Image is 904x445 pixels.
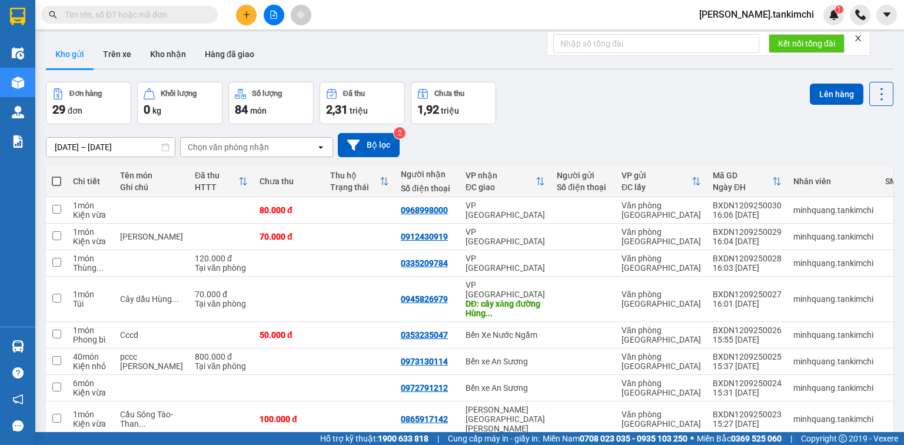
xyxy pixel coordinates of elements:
span: đơn [68,106,82,115]
div: Văn phòng [GEOGRAPHIC_DATA] [621,378,701,397]
span: món [250,106,267,115]
span: file-add [270,11,278,19]
span: Cung cấp máy in - giấy in: [448,432,540,445]
strong: 1900 633 818 [378,434,428,443]
span: message [12,420,24,431]
div: Bến xe An Sương [466,357,545,366]
div: minhquang.tankimchi [793,294,873,304]
div: 100.000 đ [260,414,318,424]
div: 0972791212 [401,383,448,393]
div: BXDN1209250023 [713,410,782,419]
div: Số điện thoại [557,182,610,192]
div: minhquang.tankimchi [793,414,873,424]
div: Tại văn phòng [195,263,248,273]
button: Trên xe [94,40,141,68]
div: Chọn văn phòng nhận [188,141,269,153]
span: notification [12,394,24,405]
div: 0335209784 [401,258,448,268]
div: Đã thu [195,171,238,180]
div: 120.000 đ [195,254,248,263]
div: 6 món [73,378,108,388]
div: BXDN1209250026 [713,326,782,335]
div: Văn phòng [GEOGRAPHIC_DATA] [621,290,701,308]
button: Kho nhận [141,40,195,68]
span: 84 [235,102,248,117]
div: 15:55 [DATE] [713,335,782,344]
div: 1 món [73,326,108,335]
button: Kết nối tổng đài [769,34,845,53]
span: 29 [52,102,65,117]
div: minhquang.tankimchi [793,383,873,393]
div: Số điện thoại [401,184,454,193]
div: Cccd [120,330,183,340]
div: VP gửi [621,171,692,180]
div: HTTT [195,182,238,192]
span: Miền Bắc [697,432,782,445]
div: Đơn hàng [69,89,102,98]
th: Toggle SortBy [616,166,707,197]
div: Người gửi [557,171,610,180]
button: plus [236,5,257,25]
div: 1 món [73,290,108,299]
img: phone-icon [855,9,866,20]
div: Kiện vừa [73,419,108,429]
span: plus [242,11,251,19]
div: [PERSON_NAME][GEOGRAPHIC_DATA][PERSON_NAME] [466,405,545,433]
span: ... [97,263,104,273]
div: Kiện nhỏ [73,361,108,371]
div: Chi tiết [73,177,108,186]
button: file-add [264,5,284,25]
input: Nhập số tổng đài [553,34,759,53]
div: minhquang.tankimchi [793,232,873,241]
img: icon-new-feature [829,9,839,20]
img: warehouse-icon [12,106,24,118]
div: Chưa thu [260,177,318,186]
th: Toggle SortBy [324,166,395,197]
img: warehouse-icon [12,47,24,59]
div: Thu hộ [330,171,380,180]
button: Kho gửi [46,40,94,68]
div: Bến xe An Sương [466,383,545,393]
div: Văn phòng [GEOGRAPHIC_DATA] [621,352,701,371]
div: Văn phòng [GEOGRAPHIC_DATA] [621,410,701,429]
div: VP [GEOGRAPHIC_DATA] [466,280,545,299]
span: close [854,34,862,42]
div: 16:03 [DATE] [713,263,782,273]
div: 16:06 [DATE] [713,210,782,220]
div: minhquang.tankimchi [793,330,873,340]
span: Kết nối tổng đài [778,37,835,50]
div: Người nhận [401,170,454,179]
div: 50.000 đ [260,330,318,340]
div: Tại văn phòng [195,361,248,371]
img: solution-icon [12,135,24,148]
div: minhquang.tankimchi [793,205,873,215]
button: Bộ lọc [338,133,400,157]
div: châu chấu [120,232,183,241]
div: BXDN1209250027 [713,290,782,299]
div: VP nhận [466,171,536,180]
div: Cây dầu Hùng Vương [120,294,183,304]
button: Chưa thu1,92 triệu [411,82,496,124]
div: 1 món [73,410,108,419]
span: 0 [144,102,150,117]
div: Số lượng [252,89,282,98]
span: ... [139,419,146,429]
span: ... [486,308,493,318]
div: 80.000 đ [260,205,318,215]
div: DĐ: cây xăng đường Hùng Vương [466,299,545,318]
div: Nhân viên [793,177,873,186]
span: Miền Nam [543,432,687,445]
div: 0968998000 [401,205,448,215]
div: Tên món [120,171,183,180]
div: BXDN1209250025 [713,352,782,361]
div: Ngày ĐH [713,182,772,192]
span: question-circle [12,367,24,378]
span: triệu [350,106,368,115]
div: Văn phòng [GEOGRAPHIC_DATA] [621,201,701,220]
sup: 2 [394,127,406,139]
div: 1 món [73,201,108,210]
div: Cầu Sông Tào-Thanh Hóa [120,410,183,429]
span: copyright [839,434,847,443]
div: 70.000 đ [195,290,248,299]
button: Hàng đã giao [195,40,264,68]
